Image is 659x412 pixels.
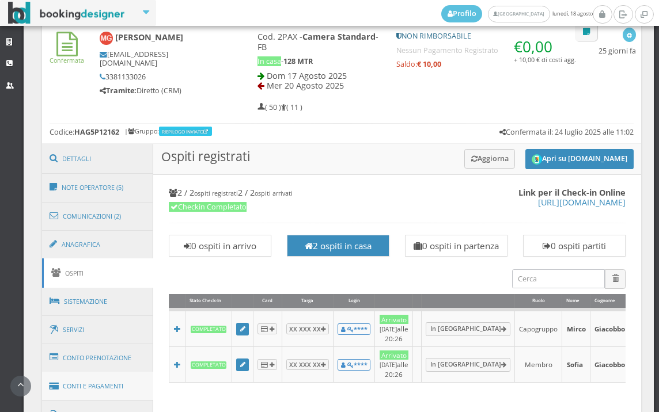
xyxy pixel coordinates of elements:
td: Capogruppo [515,310,562,346]
b: Completato [191,361,227,369]
h5: - [257,57,381,66]
h5: NON RIMBORSABILE [396,32,575,40]
a: Ospiti [42,258,154,288]
small: [DATE] [380,325,397,333]
td: alle 20:26 [375,347,412,383]
img: circle_logo_thumb.png [532,154,542,165]
a: Note Operatore (5) [42,173,154,203]
td: Giacobbo [590,310,629,346]
h5: Codice: [50,128,119,136]
h3: Ospiti registrati [153,144,641,175]
span: € [514,36,552,57]
span: Checkin Completato [169,202,247,212]
input: Cerca [512,269,605,288]
div: Nome [562,294,589,308]
h5: Diretto (CRM) [100,86,218,95]
h3: 2 ospiti in casa [293,241,384,251]
b: HAG5P12162 [74,127,119,137]
a: Comunicazioni (2) [42,201,154,231]
a: Profilo [441,5,483,22]
small: ospiti arrivati [255,189,293,197]
img: Mirco Giacobbo [100,32,113,45]
a: Conto Prenotazione [42,343,154,373]
div: Cognome [590,294,629,308]
h3: 0 ospiti partiti [529,241,620,251]
small: [DATE] [380,361,397,369]
b: Tramite: [100,86,137,96]
button: XX XXX XX [286,323,329,334]
a: [URL][DOMAIN_NAME] [538,197,626,208]
h3: 0 ospiti in arrivo [175,241,266,251]
h3: 0 ospiti in partenza [411,241,502,251]
b: [PERSON_NAME] [115,32,183,43]
div: Targa [282,294,333,308]
span: Dom 17 Agosto 2025 [267,70,347,81]
h5: Nessun Pagamento Registrato [396,46,575,55]
a: In [GEOGRAPHIC_DATA] [426,358,510,372]
a: Dettagli [42,144,154,174]
strong: € 10,00 [417,59,441,69]
h5: ( 50 ) ( 11 ) [257,103,302,112]
b: Link per il Check-in Online [518,187,626,198]
h5: 25 giorni fa [599,47,636,55]
b: Completato [191,326,227,333]
div: Arrivato [380,350,408,360]
div: Arrivato [380,315,408,325]
span: Mer 20 Agosto 2025 [267,80,344,91]
b: 128 MTR [283,56,313,66]
td: Membro [515,347,562,383]
a: Anagrafica [42,230,154,260]
a: Servizi [42,315,154,345]
a: Confermata [50,46,84,64]
h4: Cod. 2PAX - - FB [257,32,381,52]
td: Mirco [562,310,590,346]
td: alle 20:26 [375,310,412,346]
div: Card [253,294,281,308]
h5: Saldo: [396,60,575,68]
span: In casa [257,56,281,66]
a: [GEOGRAPHIC_DATA] [488,6,550,22]
h4: 2 / 2 2 / 2 [169,188,626,197]
h5: 3381133026 [100,73,218,81]
h6: | Gruppo: [124,128,213,135]
span: lunedì, 18 agosto [441,5,593,22]
button: Aggiorna [464,149,516,168]
div: Stato Check-In [185,294,232,308]
td: Giacobbo [590,347,629,383]
span: 0,00 [522,36,552,57]
a: RIEPILOGO INVIATO [162,128,210,135]
div: Ruolo [515,294,562,308]
td: Sofia [562,347,590,383]
a: Conti e Pagamenti [42,372,154,401]
b: Camera Standard [302,31,376,42]
button: Apri su [DOMAIN_NAME] [525,149,634,169]
small: ospiti registrati [194,189,238,197]
div: Login [334,294,374,308]
h5: [EMAIL_ADDRESS][DOMAIN_NAME] [100,50,218,67]
small: + 10,00 € di costi agg. [514,55,576,64]
a: In [GEOGRAPHIC_DATA] [426,322,510,336]
a: Sistemazione [42,287,154,316]
h5: Confermata il: 24 luglio 2025 alle 11:02 [499,128,634,136]
button: XX XXX XX [286,359,329,370]
img: BookingDesigner.com [8,2,125,24]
